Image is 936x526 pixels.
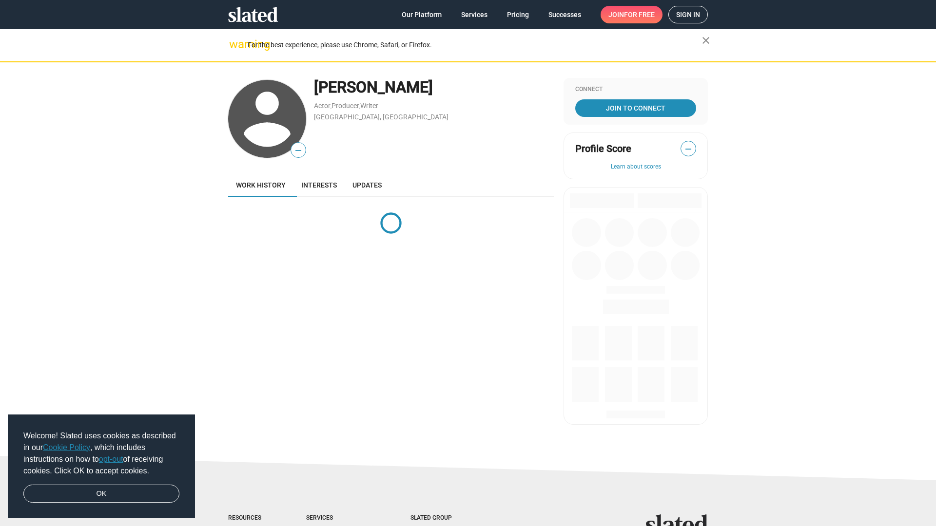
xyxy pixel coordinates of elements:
span: Join To Connect [577,99,694,117]
a: [GEOGRAPHIC_DATA], [GEOGRAPHIC_DATA] [314,113,448,121]
a: Services [453,6,495,23]
a: Work history [228,173,293,197]
span: , [359,104,360,109]
div: For the best experience, please use Chrome, Safari, or Firefox. [248,38,702,52]
span: Join [608,6,655,23]
a: Updates [345,173,390,197]
a: dismiss cookie message [23,485,179,503]
span: Profile Score [575,142,631,155]
span: Welcome! Slated uses cookies as described in our , which includes instructions on how to of recei... [23,430,179,477]
button: Learn about scores [575,163,696,171]
span: — [681,143,696,155]
a: Successes [541,6,589,23]
a: Join To Connect [575,99,696,117]
a: Our Platform [394,6,449,23]
a: Producer [331,102,359,110]
a: Cookie Policy [43,443,90,451]
span: Services [461,6,487,23]
span: Pricing [507,6,529,23]
div: [PERSON_NAME] [314,77,554,98]
span: for free [624,6,655,23]
span: , [331,104,331,109]
a: Joinfor free [601,6,663,23]
a: Sign in [668,6,708,23]
a: Interests [293,173,345,197]
a: Writer [360,102,378,110]
a: Actor [314,102,331,110]
div: Resources [228,514,267,522]
a: Pricing [499,6,537,23]
div: Connect [575,86,696,94]
span: Successes [548,6,581,23]
div: Slated Group [410,514,477,522]
mat-icon: close [700,35,712,46]
span: Updates [352,181,382,189]
div: cookieconsent [8,414,195,519]
span: — [291,144,306,157]
a: opt-out [99,455,123,463]
span: Interests [301,181,337,189]
mat-icon: warning [229,38,241,50]
div: Services [306,514,371,522]
span: Sign in [676,6,700,23]
span: Our Platform [402,6,442,23]
span: Work history [236,181,286,189]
